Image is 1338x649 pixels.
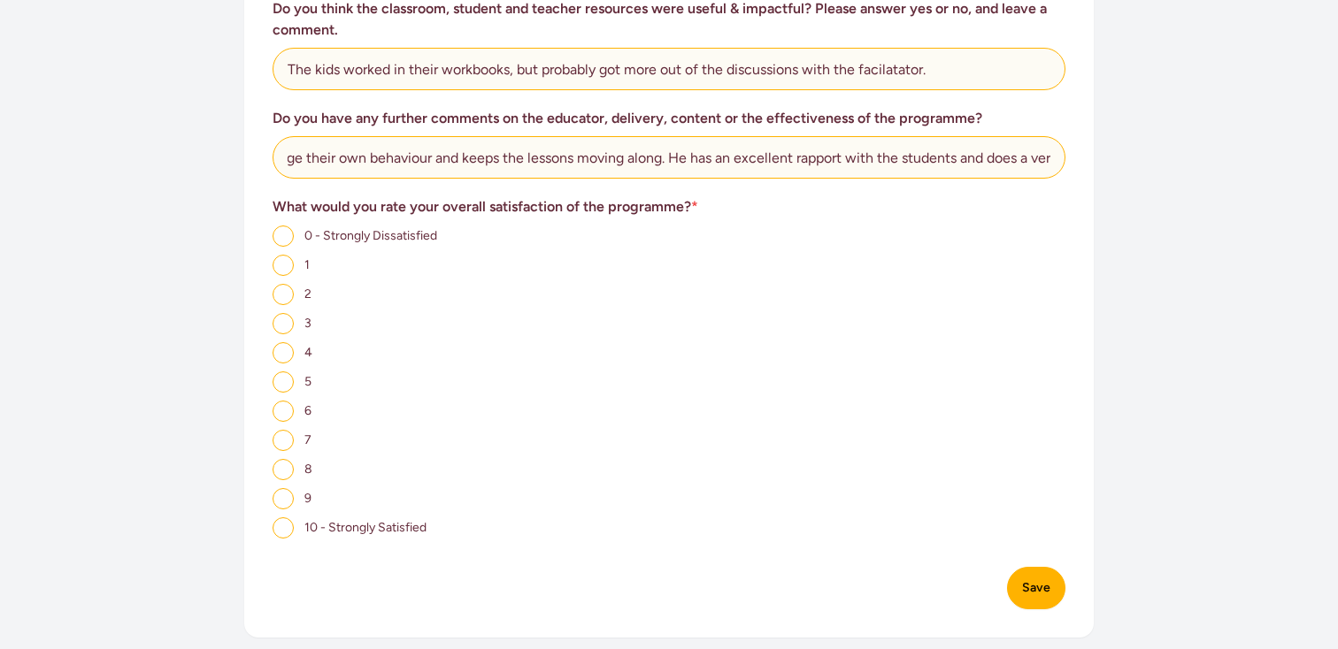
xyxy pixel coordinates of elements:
input: 4 [273,342,294,363]
span: 10 - Strongly Satisfied [304,520,427,535]
span: 2 [304,286,311,302]
span: 4 [304,345,312,360]
span: 5 [304,374,311,389]
span: 8 [304,462,312,477]
span: 0 - Strongly Dissatisfied [304,228,437,243]
h3: What would you rate your overall satisfaction of the programme? [273,196,1065,218]
span: 6 [304,403,311,418]
input: 8 [273,459,294,480]
button: Save [1007,567,1065,609]
input: 0 - Strongly Dissatisfied [273,225,294,247]
span: 3 [304,316,311,331]
input: 6 [273,401,294,422]
h3: Do you have any further comments on the educator, delivery, content or the effectiveness of the p... [273,108,1065,129]
input: 2 [273,284,294,305]
input: 1 [273,255,294,276]
input: 9 [273,488,294,509]
input: 5 [273,371,294,393]
input: 7 [273,430,294,451]
span: 1 [304,257,310,272]
span: 9 [304,491,311,506]
input: 10 - Strongly Satisfied [273,517,294,538]
input: 3 [273,313,294,334]
span: 7 [304,432,311,447]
